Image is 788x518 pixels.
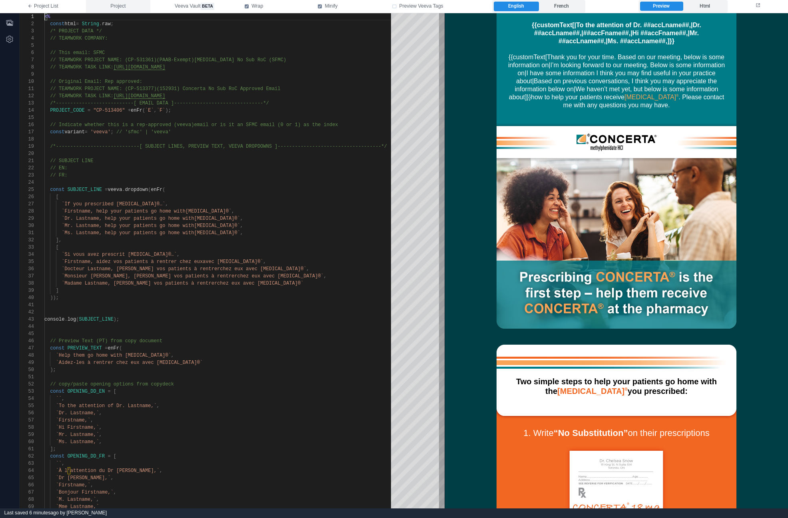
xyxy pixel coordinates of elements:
span: `` [56,461,62,466]
div: 34 [20,251,34,258]
span: Project [110,3,126,10]
span: SUBJECT_LINE [68,187,102,193]
span: // TEAMWORK PROJECT NAME: (CP-513377)(152931) Conc [50,86,194,92]
div: 41 [20,301,34,309]
span: // Preview Text (PT) from copy document [50,338,162,344]
span: Veeva Vault [175,3,214,10]
div: 39 [20,287,34,294]
span: OPENING_DD_FR [68,454,105,459]
div: 26 [20,193,34,201]
span: [URL][DOMAIN_NAME] [114,93,166,99]
span: // FR: [50,173,67,178]
span: `Madame Lastname, [PERSON_NAME] vos patients à rentrer [62,281,217,286]
span: <% [44,14,50,20]
span: , [99,432,102,438]
span: const [50,21,64,27]
span: /*---------------------------[ EMAIL DATA ]------- [50,100,194,106]
span: , [62,461,64,466]
span: [URL][DOMAIN_NAME] [114,64,166,70]
span: [ [56,194,59,200]
span: [MEDICAL_DATA]®` [186,209,231,214]
span: // TEAMWORK PROJECT NAME: (CP-531361)(PAAB-Exempt) [50,57,194,63]
span: , [306,266,309,272]
span: `M. Lastname,` [56,497,96,502]
span: , [111,475,114,481]
span: `Firstname,` [56,418,90,423]
span: PREVIEW_TEXT [68,345,102,351]
span: avec [MEDICAL_DATA]®` [203,259,263,265]
span: x [335,122,338,128]
div: 21 [20,157,34,165]
div: 3 [20,28,34,35]
span: const [50,454,64,459]
div: 6 [20,49,34,56]
span: `À l’attention du Dr [PERSON_NAME],` [56,468,160,474]
span: enFr [108,345,119,351]
div: 50 [20,366,34,373]
div: 7 [20,56,34,64]
span: Wrap [251,3,263,10]
span: html [64,21,76,27]
span: chez eux avec [MEDICAL_DATA]®` [217,281,303,286]
span: , [154,108,157,113]
span: , [177,252,180,257]
div: 2 [20,20,34,28]
div: 4 [20,35,34,42]
div: 1 [20,13,34,20]
span: `Dr. Lastname,` [56,410,99,416]
div: 44 [20,323,34,330]
div: 33 [20,244,34,251]
div: 48 [20,352,34,359]
div: 23 [20,172,34,179]
div: 31 [20,229,34,237]
span: PROJECT_CODE [50,108,84,113]
span: const [50,345,64,351]
span: , [324,273,327,279]
span: // EN: [50,165,67,171]
span: [ [56,245,59,250]
span: `If you prescribed [MEDICAL_DATA]®…` [62,201,165,207]
span: ---------------*/ [338,144,387,149]
span: , [231,209,234,214]
span: ------------------------*/ [194,100,269,106]
span: log [68,317,76,322]
span: = [108,454,110,459]
span: /*-----------------------------[ SUBJECT LINES, PR [50,144,194,149]
span: ] [56,288,59,293]
div: 64 [20,467,34,474]
label: Html [683,2,726,11]
span: String [82,21,99,27]
span: erta No Sub RoC Approved Email [194,86,280,92]
span: // TEAMWORK TASK LINK: [50,64,113,70]
span: ( [76,317,79,322]
label: French [539,2,584,11]
div: 29 [20,215,34,222]
span: // TEAMWORK COMPANY: [50,36,108,41]
div: 58 [20,424,34,431]
div: 49 [20,359,34,366]
span: ( [148,187,151,193]
span: `E` [145,108,154,113]
div: 5 [20,42,34,49]
div: 38 [20,280,34,287]
span: . [99,21,102,27]
span: + [128,108,131,113]
div: 52 [20,381,34,388]
label: Preview [640,2,683,11]
span: enFr [151,187,162,193]
div: 30 [20,222,34,229]
div: 60 [20,438,34,446]
div: 69 [20,503,34,510]
div: 36 [20,265,34,273]
span: `Docteur Lastname, [PERSON_NAME] vos patients à rentrer [62,266,220,272]
span: [MEDICAL_DATA] No Sub RoC (SFMC) [194,57,286,63]
span: variant [64,129,84,135]
span: ( [119,345,122,351]
span: `Mme Lastname,` [56,504,99,510]
div: 19 [20,143,34,150]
